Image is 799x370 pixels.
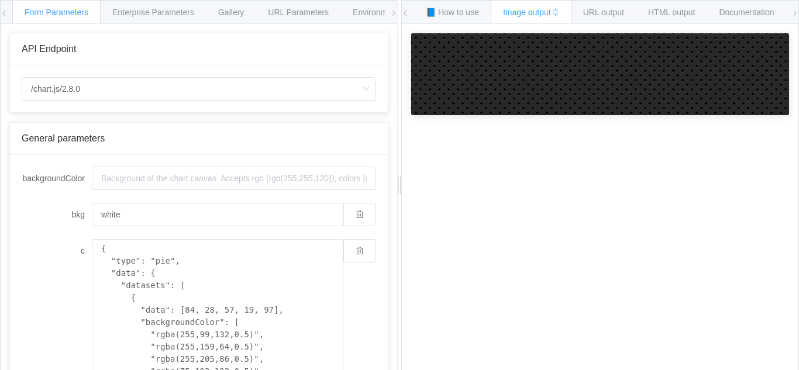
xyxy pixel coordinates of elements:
span: API Endpoint [22,44,76,54]
input: Background of the chart canvas. Accepts rgb (rgb(255,255,120)), colors (red), and url-encoded hex... [92,203,343,226]
span: Form Parameters [25,8,88,17]
span: Documentation [719,8,774,17]
input: Background of the chart canvas. Accepts rgb (rgb(255,255,120)), colors (red), and url-encoded hex... [92,167,376,190]
label: bkg [22,203,92,226]
span: General parameters [22,133,105,143]
span: Gallery [218,8,244,17]
span: URL output [583,8,624,17]
span: Image output [503,8,559,17]
span: Environments [353,8,403,17]
label: backgroundColor [22,167,92,190]
span: URL Parameters [268,8,329,17]
label: c [22,239,92,262]
input: Select [22,77,376,101]
span: HTML output [648,8,695,17]
span: 📘 How to use [426,8,479,17]
span: Enterprise Parameters [112,8,194,17]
